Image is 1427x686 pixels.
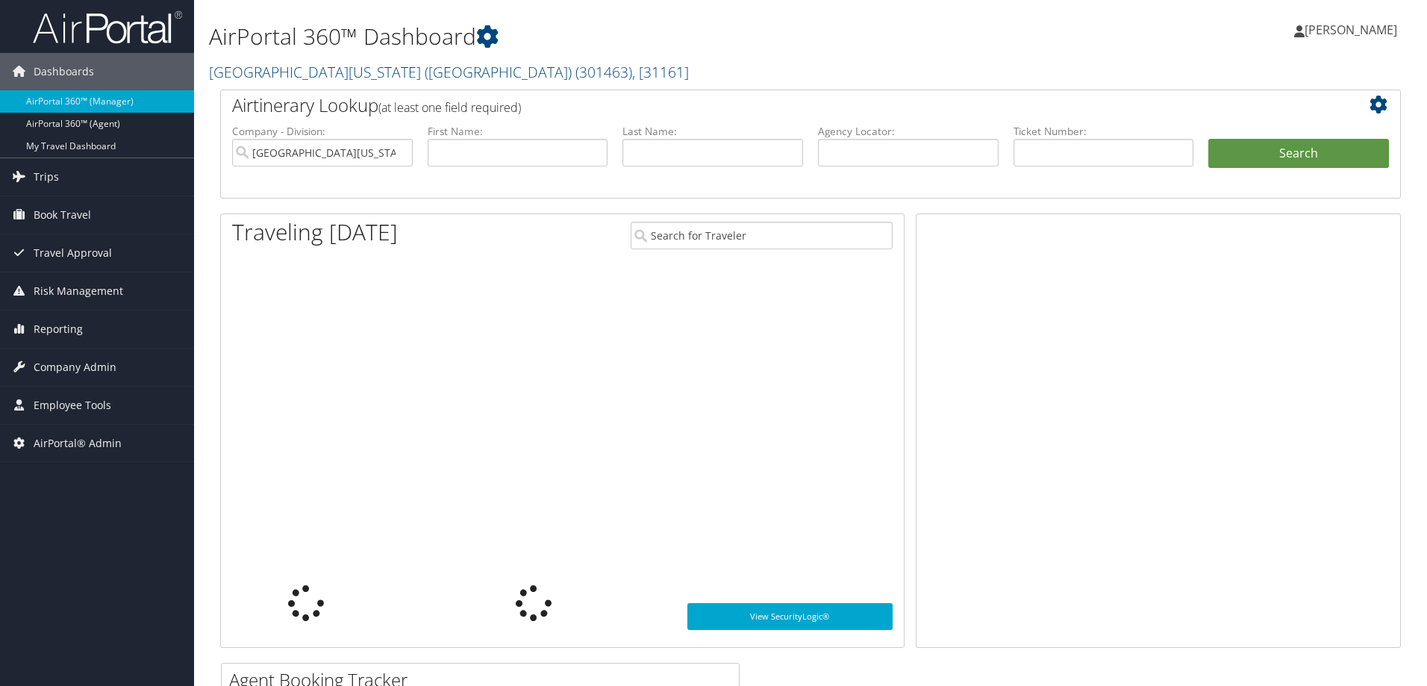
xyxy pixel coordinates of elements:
label: Last Name: [622,124,803,139]
a: [PERSON_NAME] [1294,7,1412,52]
h1: Traveling [DATE] [232,216,398,248]
span: Reporting [34,311,83,348]
label: First Name: [428,124,608,139]
span: [PERSON_NAME] [1305,22,1397,38]
span: Employee Tools [34,387,111,424]
button: Search [1208,139,1389,169]
span: AirPortal® Admin [34,425,122,462]
span: Travel Approval [34,234,112,272]
a: [GEOGRAPHIC_DATA][US_STATE] ([GEOGRAPHIC_DATA]) [209,62,689,82]
label: Company - Division: [232,124,413,139]
span: ( 301463 ) [575,62,632,82]
span: Book Travel [34,196,91,234]
label: Agency Locator: [818,124,999,139]
h1: AirPortal 360™ Dashboard [209,21,1011,52]
span: Company Admin [34,349,116,386]
label: Ticket Number: [1014,124,1194,139]
a: View SecurityLogic® [687,603,893,630]
span: Risk Management [34,272,123,310]
h2: Airtinerary Lookup [232,93,1290,118]
span: Trips [34,158,59,196]
input: Search for Traveler [631,222,893,249]
span: (at least one field required) [378,99,521,116]
span: Dashboards [34,53,94,90]
span: , [ 31161 ] [632,62,689,82]
img: airportal-logo.png [33,10,182,45]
